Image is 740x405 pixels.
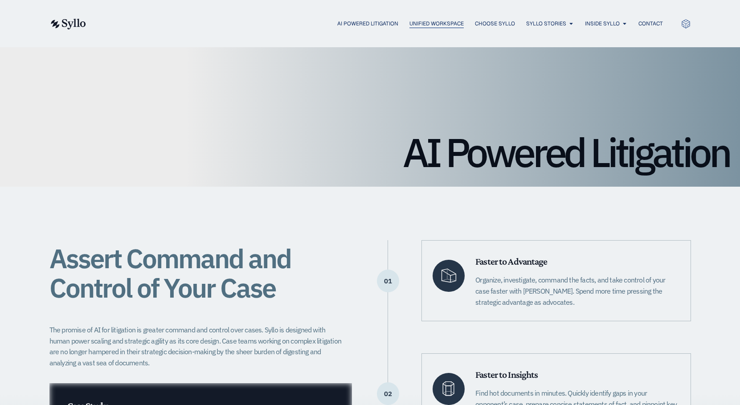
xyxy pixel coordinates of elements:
p: The promise of AI for litigation is greater command and control over cases. Syllo is designed wit... [49,324,347,368]
a: Syllo Stories [526,20,566,28]
nav: Menu [104,20,663,28]
span: Faster to Advantage [475,256,547,267]
p: Organize, investigate, command the facts, and take control of your case faster with [PERSON_NAME]... [475,274,679,307]
span: Assert Command and Control of Your Case [49,241,291,305]
a: Contact [638,20,663,28]
div: Menu Toggle [104,20,663,28]
a: AI Powered Litigation [337,20,398,28]
a: Choose Syllo [475,20,515,28]
img: syllo [49,19,86,29]
a: Unified Workspace [409,20,464,28]
a: Inside Syllo [585,20,620,28]
h1: AI Powered Litigation [11,132,729,172]
p: 01 [377,281,399,282]
span: Faster to Insights [475,369,538,380]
